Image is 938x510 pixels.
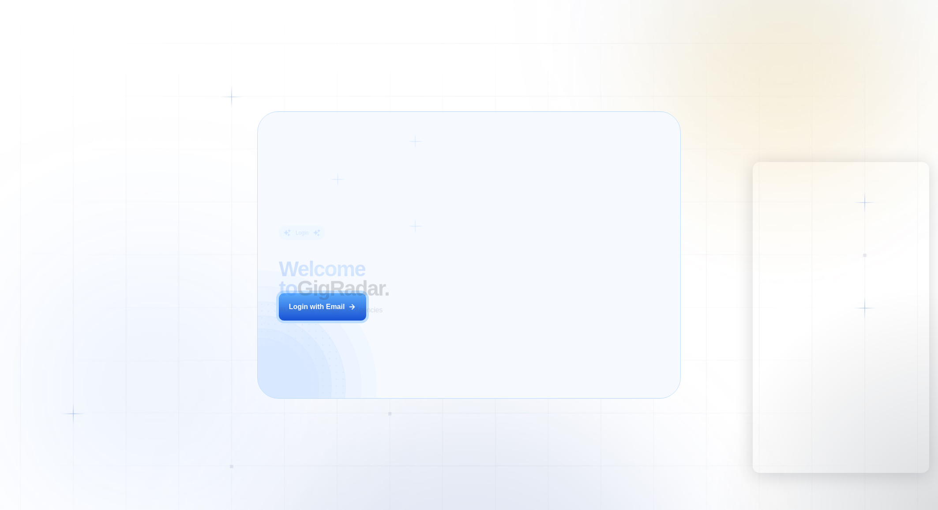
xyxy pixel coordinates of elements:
[279,257,365,300] span: Welcome to
[289,302,345,312] div: Login with Email
[279,259,460,298] h2: ‍ GigRadar.
[908,480,929,501] iframe: Intercom live chat
[296,229,308,236] div: Login
[753,162,929,473] iframe: Intercom live chat
[279,305,383,315] p: AI Business Manager for Agencies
